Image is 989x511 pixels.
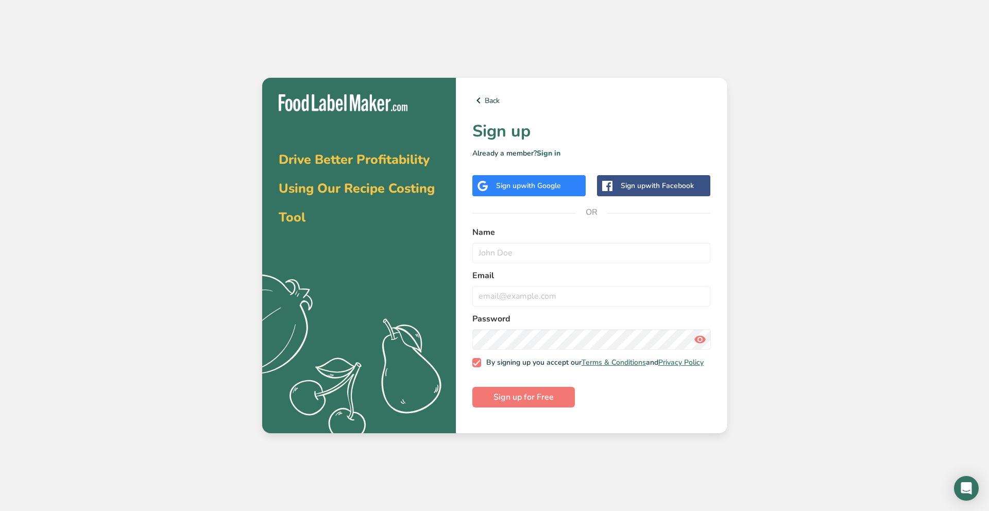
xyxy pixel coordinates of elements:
[472,269,711,282] label: Email
[576,197,607,228] span: OR
[472,94,711,107] a: Back
[582,357,646,367] a: Terms & Conditions
[496,180,561,191] div: Sign up
[954,476,979,501] div: Open Intercom Messenger
[537,148,560,158] a: Sign in
[472,286,711,306] input: email@example.com
[472,226,711,239] label: Name
[472,387,575,407] button: Sign up for Free
[621,180,694,191] div: Sign up
[481,358,704,367] span: By signing up you accept our and
[645,181,694,191] span: with Facebook
[493,391,554,403] span: Sign up for Free
[472,148,711,159] p: Already a member?
[279,94,407,111] img: Food Label Maker
[521,181,561,191] span: with Google
[472,313,711,325] label: Password
[279,151,435,226] span: Drive Better Profitability Using Our Recipe Costing Tool
[472,119,711,144] h1: Sign up
[472,243,711,263] input: John Doe
[658,357,704,367] a: Privacy Policy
